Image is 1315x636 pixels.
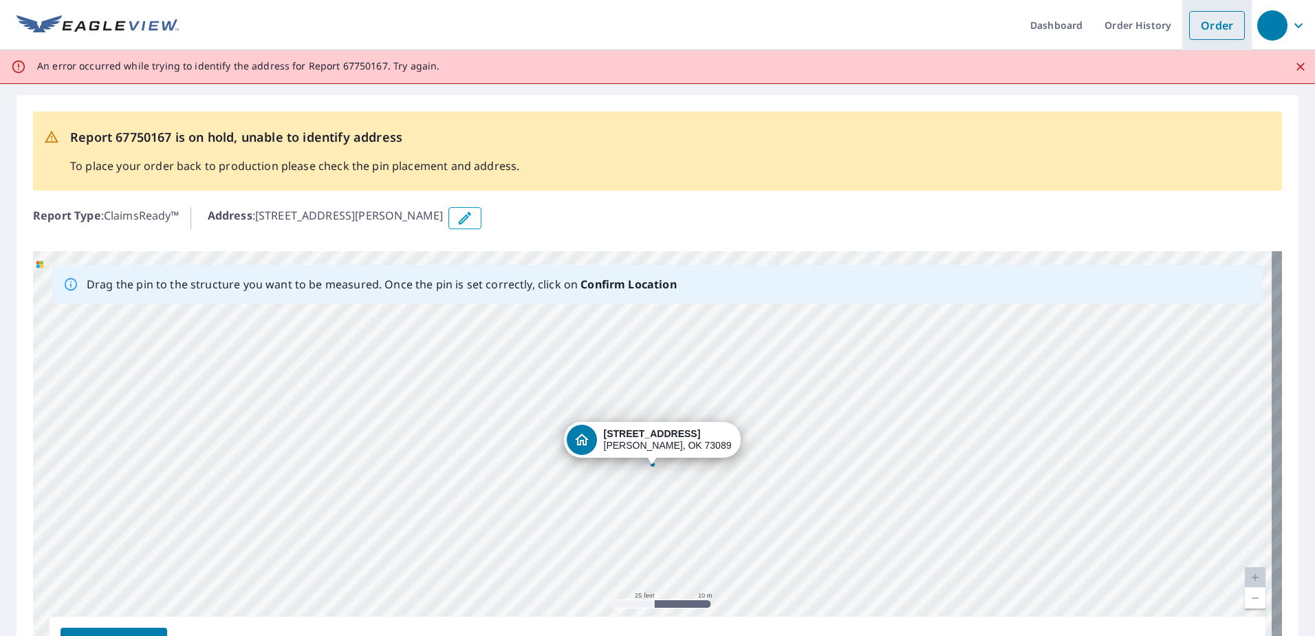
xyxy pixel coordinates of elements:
[33,208,101,223] b: Report Type
[208,207,444,229] p: : [STREET_ADDRESS][PERSON_NAME]
[1292,58,1309,76] button: Close
[87,276,677,293] p: Drag the pin to the structure you want to be measured. Once the pin is set correctly, click on
[17,15,179,36] img: EV Logo
[564,422,741,465] div: Dropped pin, building 1, Residential property, 101 Elm St Tuttle, OK 73089
[1245,567,1265,588] a: Current Level 20, Zoom In Disabled
[604,428,701,439] strong: [STREET_ADDRESS]
[37,60,439,72] p: An error occurred while trying to identify the address for Report 67750167. Try again.
[604,428,732,452] div: [PERSON_NAME], OK 73089
[208,208,252,223] b: Address
[70,158,519,174] p: To place your order back to production please check the pin placement and address.
[1245,588,1265,608] a: Current Level 20, Zoom Out
[580,277,676,292] b: Confirm Location
[1189,11,1245,40] a: Order
[70,128,519,147] p: Report 67750167 is on hold, unable to identify address
[33,207,180,229] p: : ClaimsReady™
